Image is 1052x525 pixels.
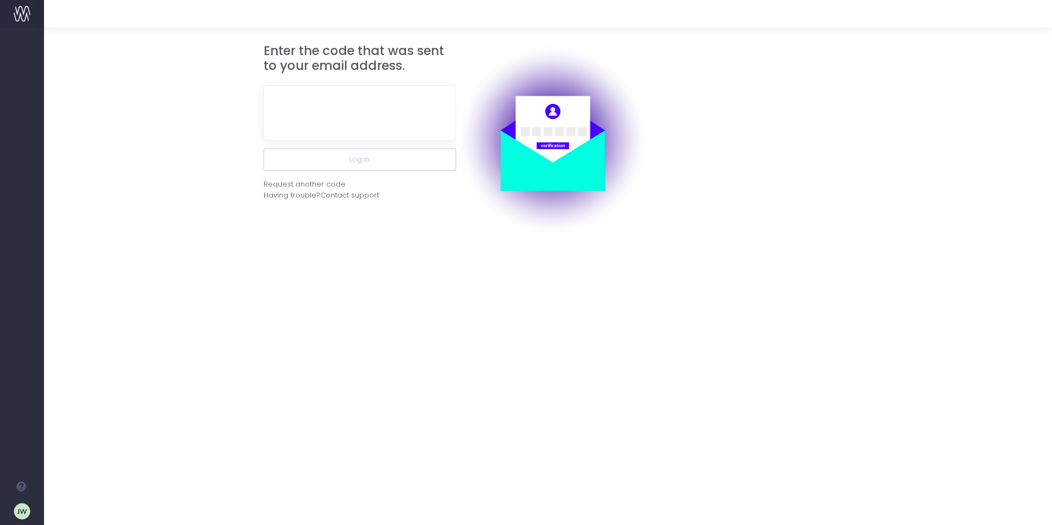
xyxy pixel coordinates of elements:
img: auth.png [456,43,649,236]
h3: Enter the code that was sent to your email address. [264,43,456,74]
img: images/default_profile_image.png [14,503,30,519]
span: Contact support [320,190,379,201]
button: Log in [264,149,456,171]
div: Having trouble? [264,190,456,201]
div: Request another code [264,179,346,190]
